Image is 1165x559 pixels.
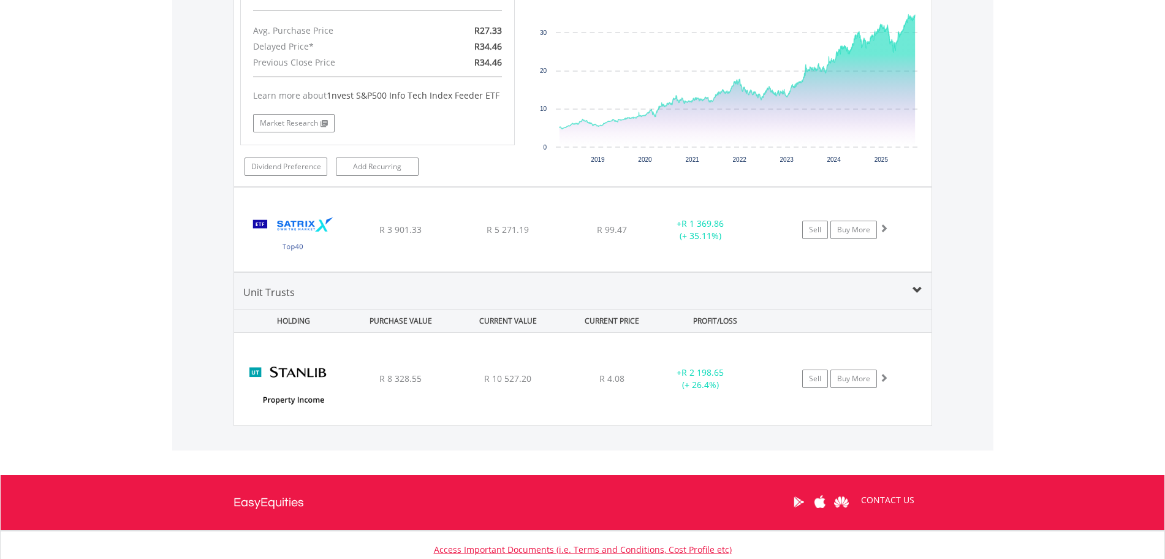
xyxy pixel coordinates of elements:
[655,367,747,391] div: + (+ 26.4%)
[663,310,768,332] div: PROFIT/LOSS
[240,348,346,422] img: UT.ZA.SPIFC3.png
[456,310,561,332] div: CURRENT VALUE
[434,544,732,555] a: Access Important Documents (i.e. Terms and Conditions, Cost Profile etc)
[780,156,794,163] text: 2023
[810,483,831,521] a: Apple
[681,218,724,229] span: R 1 369.86
[540,67,547,74] text: 20
[484,373,531,384] span: R 10 527.20
[244,23,422,39] div: Avg. Purchase Price
[830,370,877,388] a: Buy More
[638,156,652,163] text: 2020
[327,89,499,101] span: 1nvest S&P500 Info Tech Index Feeder ETF
[591,156,605,163] text: 2019
[732,156,746,163] text: 2022
[788,483,810,521] a: Google Play
[543,144,547,151] text: 0
[474,25,502,36] span: R27.33
[681,367,724,378] span: R 2 198.65
[831,483,852,521] a: Huawei
[802,370,828,388] a: Sell
[233,475,304,530] a: EasyEquities
[802,221,828,239] a: Sell
[563,310,660,332] div: CURRENT PRICE
[245,158,327,176] a: Dividend Preference
[253,89,502,102] div: Learn more about
[597,224,627,235] span: R 99.47
[379,224,422,235] span: R 3 901.33
[540,29,547,36] text: 30
[599,373,624,384] span: R 4.08
[379,373,422,384] span: R 8 328.55
[253,114,335,132] a: Market Research
[685,156,699,163] text: 2021
[827,156,841,163] text: 2024
[336,158,419,176] a: Add Recurring
[240,203,346,268] img: TFSA.STX40.png
[540,105,547,112] text: 10
[852,483,923,517] a: CONTACT US
[655,218,747,242] div: + (+ 35.11%)
[487,224,529,235] span: R 5 271.19
[474,56,502,68] span: R34.46
[235,310,346,332] div: HOLDING
[244,39,422,55] div: Delayed Price*
[243,286,295,299] span: Unit Trusts
[244,55,422,70] div: Previous Close Price
[349,310,453,332] div: PURCHASE VALUE
[830,221,877,239] a: Buy More
[875,156,889,163] text: 2025
[474,40,502,52] span: R34.46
